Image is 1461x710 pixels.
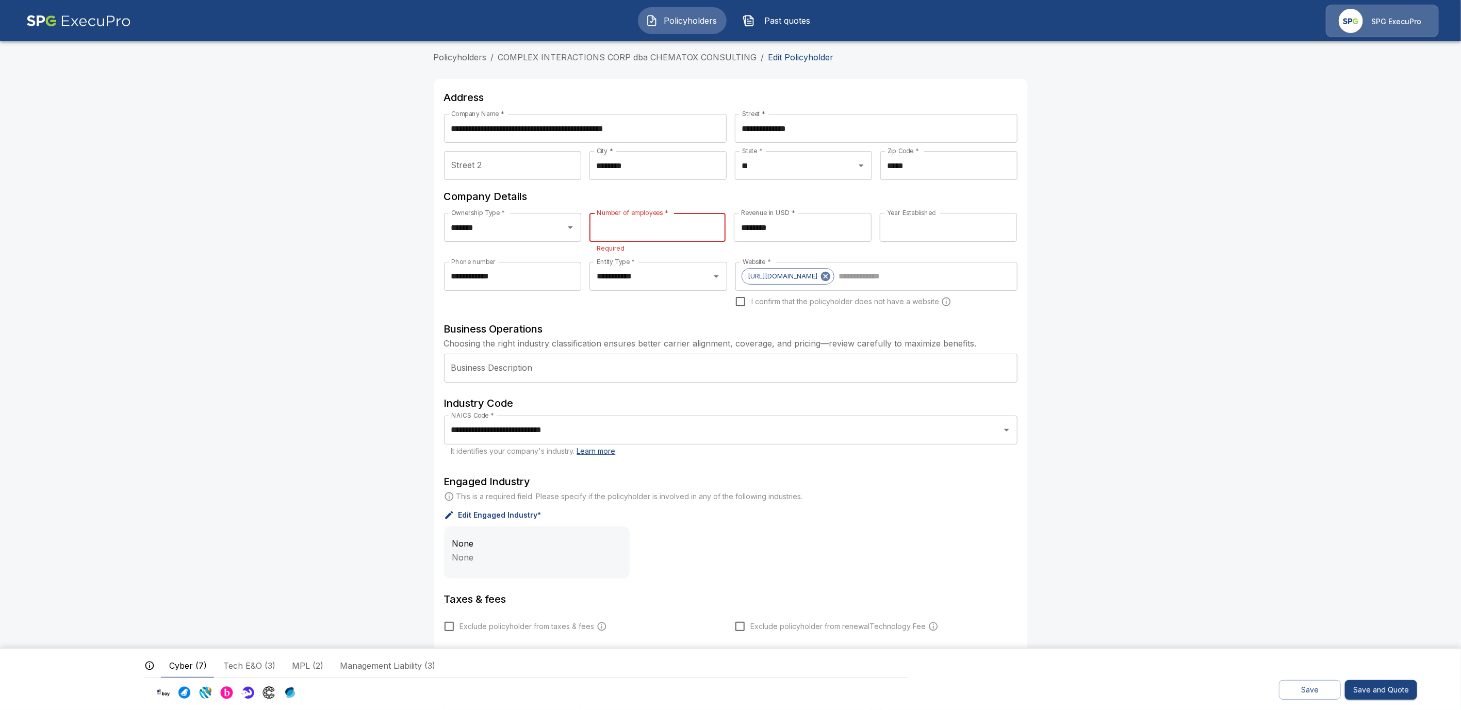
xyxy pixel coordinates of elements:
a: Agency IconSPG ExecuPro [1326,5,1439,37]
svg: Carrier fees will still be applied [928,621,939,632]
label: Zip Code * [888,146,919,155]
span: I confirm that the policyholder does not have a website [751,296,939,307]
img: AA Logo [26,5,131,37]
p: This is a required field. Please specify if the policyholder is involved in any of the following ... [456,491,803,502]
span: It identifies your company's industry. [451,447,616,455]
h6: Industry Code [444,395,1017,411]
p: SPG ExecuPro [1371,16,1421,27]
img: Past quotes Icon [743,14,755,27]
button: Open [999,423,1014,437]
img: Agency Icon [1339,9,1363,33]
label: Year Established [887,208,935,217]
p: Required [597,243,718,254]
p: Choosing the right industry classification ensures better carrier alignment, coverage, and pricin... [444,337,1017,350]
label: Phone number [451,257,496,266]
a: Learn more [577,447,616,455]
span: Exclude policyholder from taxes & fees [460,621,595,632]
label: State * [742,146,763,155]
p: Edit Policyholder [768,51,834,63]
li: / [761,51,764,63]
label: NAICS Code * [451,411,494,420]
label: Website * [743,257,771,266]
label: Revenue in USD * [741,208,795,217]
p: Edit Engaged Industry* [458,511,541,519]
img: Policyholders Icon [646,14,658,27]
h6: Company Details [444,188,1017,205]
label: Street * [742,109,765,118]
button: Past quotes IconPast quotes [735,7,824,34]
svg: Carrier and processing fees will still be applied [597,621,607,632]
label: City * [597,146,613,155]
button: Open [854,158,868,173]
span: Past quotes [759,14,816,27]
span: [URL][DOMAIN_NAME] [742,270,823,282]
h6: Address [444,89,1017,106]
span: Policyholders [662,14,719,27]
h6: Taxes & fees [444,591,1017,607]
button: Policyholders IconPolicyholders [638,7,727,34]
label: Ownership Type * [451,208,505,217]
h6: Engaged Industry [444,473,1017,490]
span: Exclude policyholder from renewal Technology Fee [751,621,926,632]
span: Management Liability (3) [340,659,435,672]
a: Policyholders [434,52,487,62]
nav: breadcrumb [434,51,1028,63]
div: [URL][DOMAIN_NAME] [742,268,834,285]
h6: Policyholder Contact Information [444,646,1017,662]
label: Entity Type * [597,257,635,266]
label: Company Name * [451,109,504,118]
button: Open [709,269,724,284]
svg: Carriers run a cyber security scan on the policyholders' websites. Please enter a website wheneve... [941,296,951,307]
li: / [491,51,494,63]
h6: Business Operations [444,321,1017,337]
label: Number of employees * [597,208,668,217]
span: None [452,538,474,549]
a: COMPLEX INTERACTIONS CORP dba CHEMATOX CONSULTING [498,52,757,62]
button: Open [563,220,578,235]
span: None [452,552,474,563]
